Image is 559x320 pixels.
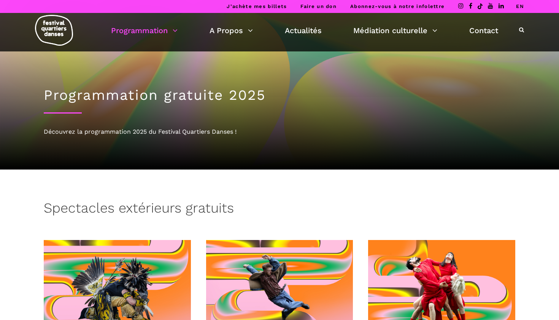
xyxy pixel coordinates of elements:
img: logo-fqd-med [35,15,73,46]
h3: Spectacles extérieurs gratuits [44,200,234,219]
a: Médiation culturelle [353,24,437,37]
a: EN [516,3,524,9]
a: J’achète mes billets [227,3,287,9]
a: Contact [469,24,498,37]
a: Actualités [285,24,322,37]
a: Programmation [111,24,178,37]
div: Découvrez la programmation 2025 du Festival Quartiers Danses ! [44,127,515,137]
a: Faire un don [300,3,337,9]
a: A Propos [210,24,253,37]
a: Abonnez-vous à notre infolettre [350,3,445,9]
h1: Programmation gratuite 2025 [44,87,515,104]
